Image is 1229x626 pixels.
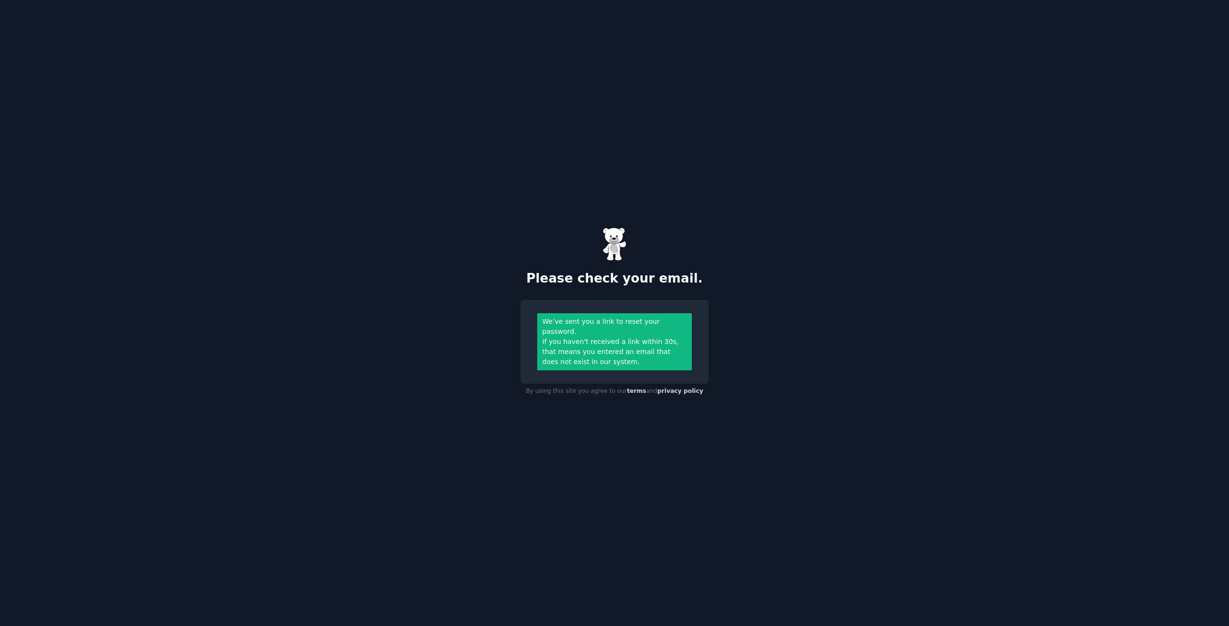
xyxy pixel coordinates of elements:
[520,271,709,286] h2: Please check your email.
[520,384,709,399] div: By using this site you agree to our and
[542,317,687,337] div: We’ve sent you a link to reset your password.
[602,227,627,261] img: Gummy Bear
[657,388,703,394] a: privacy policy
[627,388,646,394] a: terms
[542,337,687,367] div: If you haven't received a link within 30s, that means you entered an email that does not exist in...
